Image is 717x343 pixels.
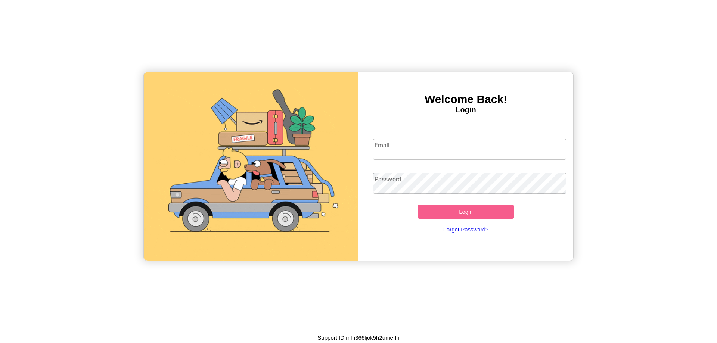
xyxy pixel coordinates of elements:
[358,93,573,106] h3: Welcome Back!
[358,106,573,114] h4: Login
[418,205,514,219] button: Login
[369,219,563,240] a: Forgot Password?
[317,333,399,343] p: Support ID: mfh366ljok5h2umerln
[144,72,358,261] img: gif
